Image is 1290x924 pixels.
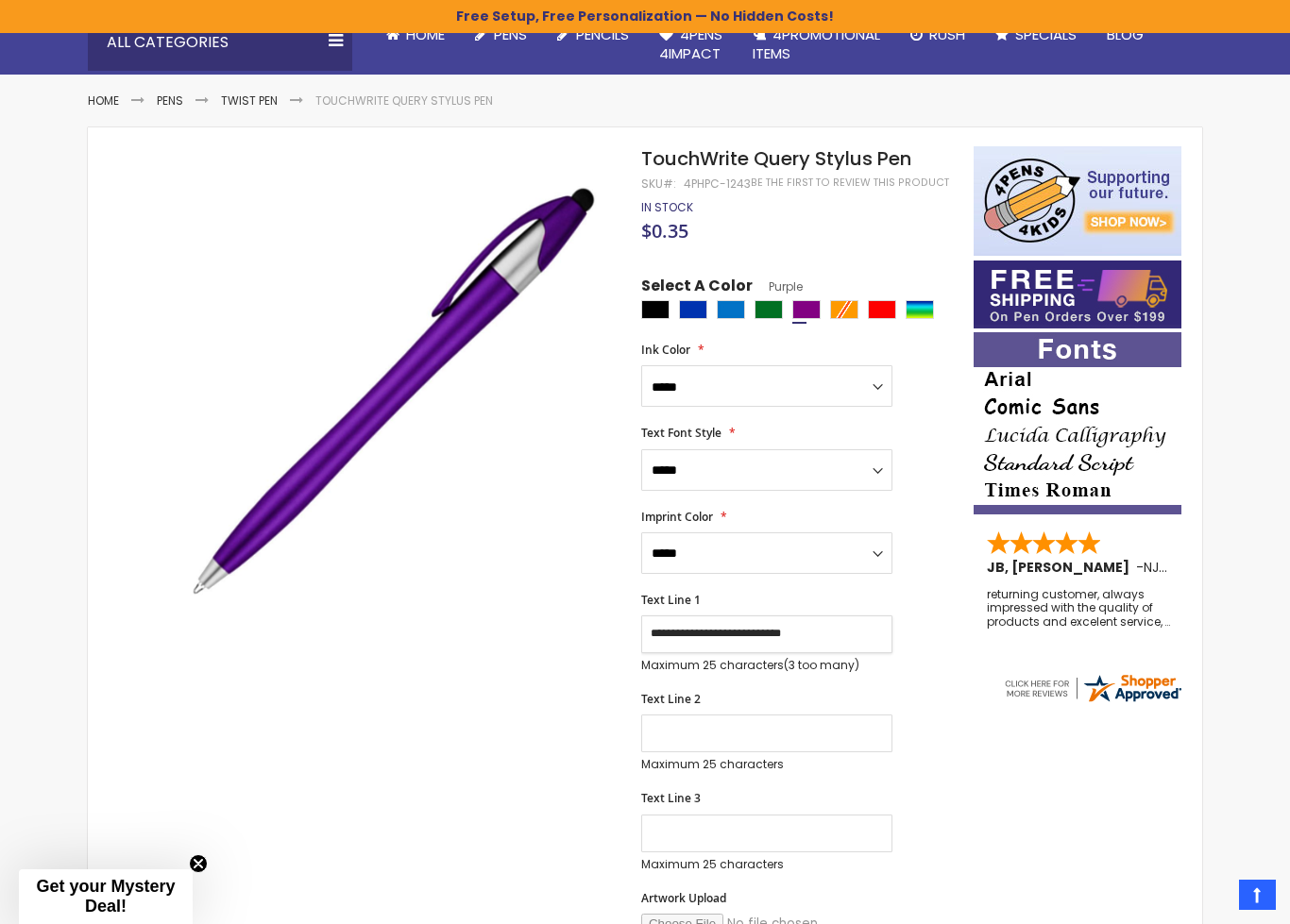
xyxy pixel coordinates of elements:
strong: SKU [641,176,676,192]
div: Black [641,300,670,319]
p: Maximum 25 characters [641,857,892,872]
a: Home [371,14,460,56]
div: Assorted [906,300,934,319]
span: Text Line 3 [641,790,701,806]
span: $0.35 [641,218,688,244]
li: TouchWrite Query Stylus Pen [315,93,493,109]
div: Availability [641,200,693,215]
p: Maximum 25 characters [641,757,892,772]
div: Purple [792,300,821,319]
span: TouchWrite Query Stylus Pen [641,145,911,172]
div: All Categories [88,14,352,71]
span: Rush [929,25,965,44]
a: Pencils [542,14,644,56]
img: touchwrite-query-stylus-pen-purple_1.jpg [184,174,616,605]
a: Blog [1092,14,1159,56]
a: Rush [895,14,980,56]
span: Specials [1015,25,1077,44]
a: Top [1239,880,1276,910]
span: Ink Color [641,342,690,358]
a: Pens [157,92,183,109]
img: 4pens 4 kids [974,146,1181,256]
span: 4Pens 4impact [659,25,722,63]
span: Text Line 1 [641,592,701,608]
span: Pens [494,25,527,44]
a: Twist Pen [221,92,278,109]
button: Close teaser [189,854,208,873]
a: Specials [980,14,1092,56]
a: 4Pens4impact [644,14,738,76]
a: 4PROMOTIONALITEMS [738,14,895,76]
span: Pencils [576,25,629,44]
img: font-personalization-examples [974,332,1181,514]
span: NJ [1144,558,1167,577]
span: 4PROMOTIONAL ITEMS [753,25,880,63]
span: Artwork Upload [641,890,726,906]
span: Home [406,25,445,44]
div: Get your Mystery Deal!Close teaser [19,869,193,924]
a: Pens [460,14,542,56]
span: Text Line 2 [641,691,701,707]
span: Select A Color [641,276,753,301]
span: (3 too many) [784,657,859,673]
div: returning customer, always impressed with the quality of products and excelent service, will retu... [987,588,1170,629]
div: Blue [679,300,707,319]
img: Free shipping on orders over $199 [974,260,1181,328]
div: Blue Light [717,300,745,319]
p: Maximum 25 characters [641,658,892,673]
img: 4pens.com widget logo [1002,671,1183,705]
div: 4PHPC-1243 [684,176,751,192]
span: Imprint Color [641,509,713,525]
span: Purple [753,278,803,294]
a: 4pens.com certificate URL [1002,693,1183,709]
span: Get your Mystery Deal! [36,877,175,916]
span: Blog [1107,25,1144,44]
div: Red [868,300,896,319]
span: JB, [PERSON_NAME] [987,558,1136,577]
a: Be the first to review this product [751,176,949,190]
a: Home [88,92,119,109]
div: Green [755,300,783,319]
span: In stock [641,199,693,215]
span: Text Font Style [641,425,721,441]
